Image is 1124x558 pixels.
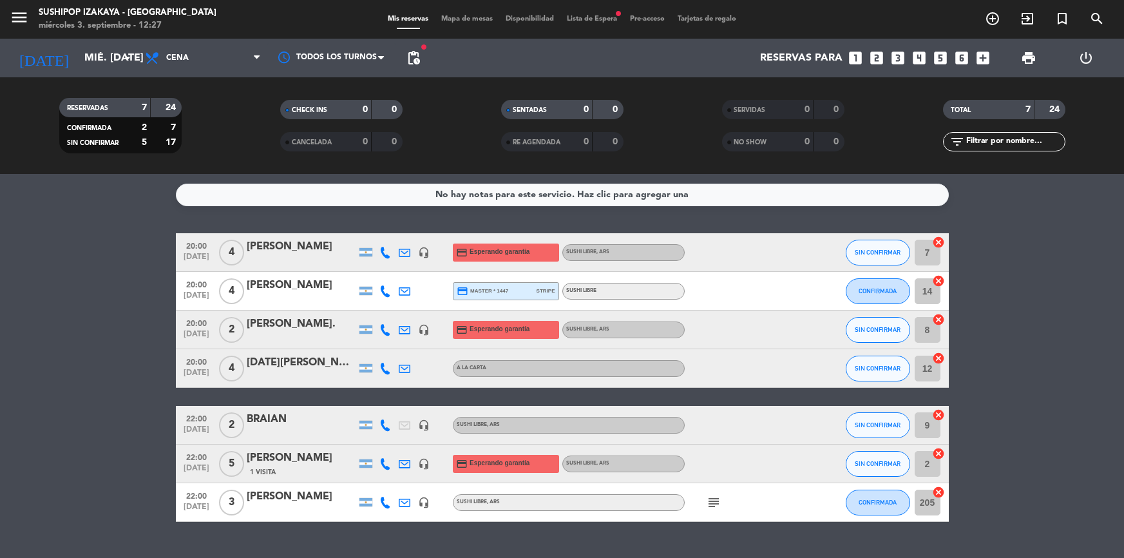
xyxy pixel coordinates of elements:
strong: 7 [142,103,147,112]
span: 2 [219,317,244,343]
i: add_box [975,50,991,66]
strong: 2 [142,123,147,132]
button: SIN CONFIRMAR [846,451,910,477]
span: CONFIRMADA [859,499,897,506]
span: Esperando garantía [470,458,529,468]
span: Esperando garantía [470,247,529,257]
span: , ARS [487,499,500,505]
strong: 0 [805,137,810,146]
span: SIN CONFIRMAR [855,365,900,372]
div: [PERSON_NAME] [247,238,356,255]
span: 20:00 [180,276,213,291]
i: looks_5 [932,50,949,66]
span: 4 [219,356,244,381]
i: search [1089,11,1105,26]
i: power_settings_new [1078,50,1094,66]
div: LOG OUT [1058,39,1114,77]
span: 22:00 [180,410,213,425]
span: 22:00 [180,449,213,464]
span: Mis reservas [381,15,435,23]
span: Lista de Espera [560,15,624,23]
i: looks_4 [911,50,928,66]
span: SUSHI LIBRE [457,422,500,427]
span: A LA CARTA [457,365,486,370]
i: looks_two [868,50,885,66]
strong: 0 [363,137,368,146]
strong: 7 [1025,105,1031,114]
span: [DATE] [180,330,213,345]
i: [DATE] [10,44,78,72]
div: miércoles 3. septiembre - 12:27 [39,19,216,32]
span: SERVIDAS [734,107,765,113]
span: [DATE] [180,253,213,267]
i: headset_mic [418,419,430,431]
span: fiber_manual_record [420,43,428,51]
i: looks_6 [953,50,970,66]
span: , ARS [596,327,609,332]
span: 20:00 [180,238,213,253]
i: credit_card [456,324,468,336]
span: CONFIRMADA [67,125,111,131]
span: SUSHI LIBRE [566,327,609,332]
span: [DATE] [180,291,213,306]
i: looks_one [847,50,864,66]
i: subject [706,495,721,510]
span: 4 [219,278,244,304]
span: Esperando garantía [470,324,529,334]
button: SIN CONFIRMAR [846,356,910,381]
span: TOTAL [951,107,971,113]
span: SUSHI LIBRE [566,249,609,255]
strong: 5 [142,138,147,147]
i: cancel [932,274,945,287]
div: No hay notas para este servicio. Haz clic para agregar una [435,188,689,202]
span: RE AGENDADA [513,139,560,146]
i: arrow_drop_down [120,50,135,66]
span: CANCELADA [292,139,332,146]
span: 1 Visita [250,467,276,477]
span: SIN CONFIRMAR [855,421,900,428]
strong: 24 [1049,105,1062,114]
span: Disponibilidad [499,15,560,23]
i: credit_card [456,247,468,258]
input: Filtrar por nombre... [965,135,1065,149]
span: master * 1447 [457,285,509,297]
span: CHECK INS [292,107,327,113]
span: fiber_manual_record [614,10,622,17]
strong: 0 [613,137,620,146]
i: cancel [932,409,945,421]
strong: 0 [584,137,589,146]
span: Pre-acceso [624,15,671,23]
span: SUSHI LIBRE [566,461,609,466]
button: SIN CONFIRMAR [846,412,910,438]
span: SIN CONFIRMAR [855,249,900,256]
i: credit_card [457,285,468,297]
span: SENTADAS [513,107,547,113]
span: SIN CONFIRMAR [855,326,900,333]
strong: 0 [613,105,620,114]
span: Reservas para [760,52,843,64]
div: [PERSON_NAME]. [247,316,356,332]
strong: 7 [171,123,178,132]
i: exit_to_app [1020,11,1035,26]
span: 22:00 [180,488,213,503]
strong: 0 [833,105,841,114]
i: credit_card [456,458,468,470]
span: [DATE] [180,503,213,517]
span: SIN CONFIRMAR [855,460,900,467]
i: cancel [932,236,945,249]
i: headset_mic [418,458,430,470]
span: CONFIRMADA [859,287,897,294]
span: Cena [166,53,189,63]
span: 20:00 [180,354,213,369]
i: turned_in_not [1054,11,1070,26]
span: pending_actions [406,50,421,66]
span: SUSHI LIBRE [566,288,596,293]
i: cancel [932,486,945,499]
div: [PERSON_NAME] [247,488,356,505]
div: BRAIAN [247,411,356,428]
span: , ARS [596,461,609,466]
span: print [1021,50,1036,66]
i: headset_mic [418,247,430,258]
span: [DATE] [180,464,213,479]
span: SUSHI LIBRE [457,499,500,505]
